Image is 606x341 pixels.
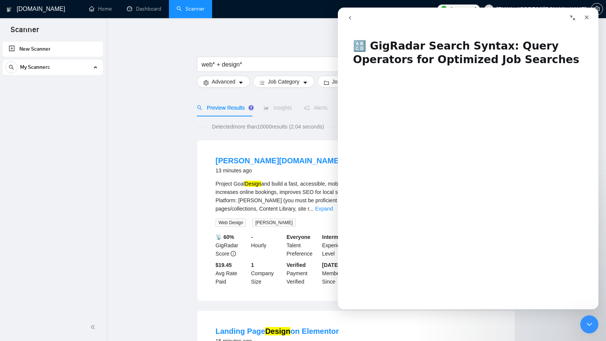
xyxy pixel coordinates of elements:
[304,105,309,110] span: notification
[90,323,98,331] span: double-left
[248,104,255,111] div: Tooltip anchor
[251,234,253,240] b: -
[89,6,112,12] a: homeHome
[216,234,234,240] b: 📡 60%
[315,206,333,212] a: Expand
[251,262,254,268] b: 1
[216,166,480,175] div: 13 minutes ago
[238,80,244,85] span: caret-down
[332,77,344,86] span: Jobs
[252,219,296,227] span: [PERSON_NAME]
[5,61,17,73] button: search
[317,76,358,88] button: folderJobscaret-down
[197,105,251,111] span: Preview Results
[216,157,480,165] a: [PERSON_NAME][DOMAIN_NAME]Website Designer/Developer(Contract)
[450,5,472,13] span: Connects:
[216,180,497,213] div: Project Goal and build a fast, accessible, mobile-first on [PERSON_NAME][DOMAIN_NAME] that increa...
[287,262,306,268] b: Verified
[20,60,50,75] span: My Scanners
[338,8,598,309] iframe: Intercom live chat
[324,80,329,85] span: folder
[216,262,232,268] b: $19.45
[127,6,161,12] a: dashboardDashboard
[203,80,209,85] span: setting
[268,77,299,86] span: Job Category
[287,234,311,240] b: Everyone
[474,5,477,13] span: 0
[176,6,205,12] a: searchScanner
[591,6,603,12] span: setting
[3,60,103,78] li: My Scanners
[259,80,265,85] span: bars
[231,251,236,256] span: info-circle
[285,261,321,286] div: Payment Verified
[216,219,246,227] span: Web Design
[264,105,269,110] span: area-chart
[322,262,339,268] b: [DATE]
[265,327,291,335] mark: Design
[285,233,321,258] div: Talent Preference
[441,6,447,12] img: upwork-logo.png
[201,60,404,69] input: Search Freelance Jobs...
[320,261,356,286] div: Member Since
[304,105,328,111] span: Alerts
[250,233,285,258] div: Hourly
[250,261,285,286] div: Company Size
[580,315,598,333] iframe: Intercom live chat
[253,76,314,88] button: barsJob Categorycaret-down
[214,233,250,258] div: GigRadar Score
[197,76,250,88] button: settingAdvancedcaret-down
[320,233,356,258] div: Experience Level
[6,3,12,15] img: logo
[591,6,603,12] a: setting
[197,105,202,110] span: search
[212,77,235,86] span: Advanced
[207,122,330,131] span: Detected more than 10000 results (2.04 seconds)
[9,42,97,57] a: New Scanner
[309,206,314,212] span: ...
[486,6,492,12] span: user
[264,105,292,111] span: Insights
[303,80,308,85] span: caret-down
[6,65,17,70] span: search
[245,181,261,187] mark: Design
[5,24,45,40] span: Scanner
[322,234,353,240] b: Intermediate
[214,261,250,286] div: Avg Rate Paid
[3,42,103,57] li: New Scanner
[216,327,339,335] a: Landing PageDesignon Elementor
[591,3,603,15] button: setting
